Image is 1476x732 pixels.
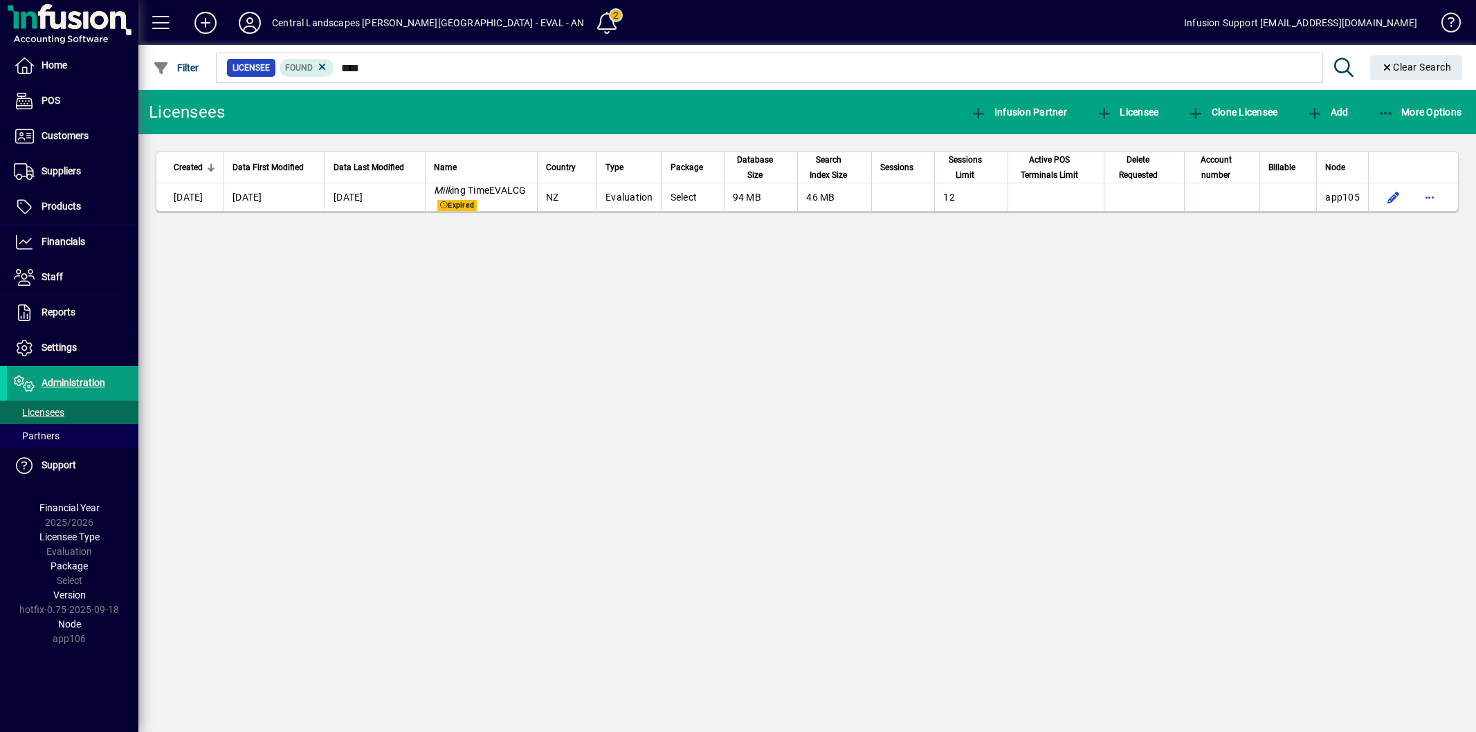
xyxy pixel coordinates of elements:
span: Data First Modified [233,160,304,175]
span: Created [174,160,203,175]
button: Filter [149,55,203,80]
span: Expired [437,200,477,211]
button: Add [1303,100,1351,125]
span: POS [42,95,60,106]
a: Reports [7,295,138,330]
a: Staff [7,260,138,295]
span: Financial Year [39,502,100,513]
span: Settings [42,342,77,353]
span: Staff [42,271,63,282]
td: NZ [537,183,596,211]
div: Node [1325,160,1360,175]
button: Clone Licensee [1184,100,1281,125]
div: Billable [1268,160,1308,175]
span: Licensee [233,61,270,75]
button: More Options [1374,100,1466,125]
span: Active POS Terminals Limit [1017,152,1084,183]
span: Licensees [14,407,64,418]
span: Add [1306,107,1348,118]
td: Select [662,183,724,211]
button: Clear [1370,55,1463,80]
div: Data First Modified [233,160,316,175]
a: Products [7,190,138,224]
span: Customers [42,130,89,141]
span: Sessions [880,160,913,175]
span: Clone Licensee [1187,107,1277,118]
button: More options [1419,186,1441,208]
div: Licensees [149,101,225,123]
span: Billable [1268,160,1295,175]
div: Delete Requested [1113,152,1176,183]
div: Country [546,160,588,175]
mat-chip: Found Status: Found [280,59,334,77]
a: Customers [7,119,138,154]
a: Suppliers [7,154,138,189]
a: Licensees [7,401,138,424]
span: Type [605,160,623,175]
span: Name [434,160,457,175]
span: More Options [1378,107,1462,118]
button: Add [183,10,228,35]
span: Package [671,160,703,175]
span: Products [42,201,81,212]
span: Found [285,63,313,73]
a: Financials [7,225,138,259]
a: POS [7,84,138,118]
td: Evaluation [596,183,662,211]
td: 46 MB [797,183,871,211]
span: Infusion Partner [970,107,1067,118]
span: Node [1325,160,1345,175]
span: Sessions Limit [943,152,986,183]
a: Settings [7,331,138,365]
span: Node [58,619,81,630]
span: app105.prod.infusionbusinesssoftware.com [1325,192,1360,203]
span: Account number [1193,152,1239,183]
button: Edit [1383,186,1405,208]
div: Central Landscapes [PERSON_NAME][GEOGRAPHIC_DATA] - EVAL - AN [272,12,585,34]
span: Filter [153,62,199,73]
span: Reports [42,306,75,318]
span: Licensee [1096,107,1159,118]
span: Partners [14,430,60,441]
span: Suppliers [42,165,81,176]
td: [DATE] [325,183,425,211]
a: Knowledge Base [1431,3,1459,48]
div: Account number [1193,152,1251,183]
button: Profile [228,10,272,35]
button: Licensee [1093,100,1163,125]
span: Version [53,589,86,601]
span: Support [42,459,76,470]
td: [DATE] [156,183,224,211]
span: Database Size [733,152,777,183]
td: 12 [934,183,1007,211]
td: [DATE] [224,183,325,211]
div: Name [434,160,529,175]
div: Package [671,160,716,175]
span: Delete Requested [1113,152,1163,183]
span: Home [42,60,67,71]
span: Clear Search [1381,62,1452,73]
td: 94 MB [724,183,798,211]
div: Sessions Limit [943,152,999,183]
div: Sessions [880,160,926,175]
div: Database Size [733,152,790,183]
span: Country [546,160,576,175]
a: Home [7,48,138,83]
a: Partners [7,424,138,448]
div: Active POS Terminals Limit [1017,152,1096,183]
span: Financials [42,236,85,247]
button: Infusion Partner [967,100,1070,125]
a: Support [7,448,138,483]
span: ing TimeEVALCG [434,185,527,196]
div: Type [605,160,653,175]
span: Package [51,560,88,571]
div: Data Last Modified [334,160,417,175]
div: Search Index Size [806,152,863,183]
span: Licensee Type [39,531,100,542]
em: Milk [434,185,452,196]
span: Search Index Size [806,152,850,183]
div: Infusion Support [EMAIL_ADDRESS][DOMAIN_NAME] [1184,12,1417,34]
span: Data Last Modified [334,160,404,175]
span: Administration [42,377,105,388]
div: Created [174,160,215,175]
